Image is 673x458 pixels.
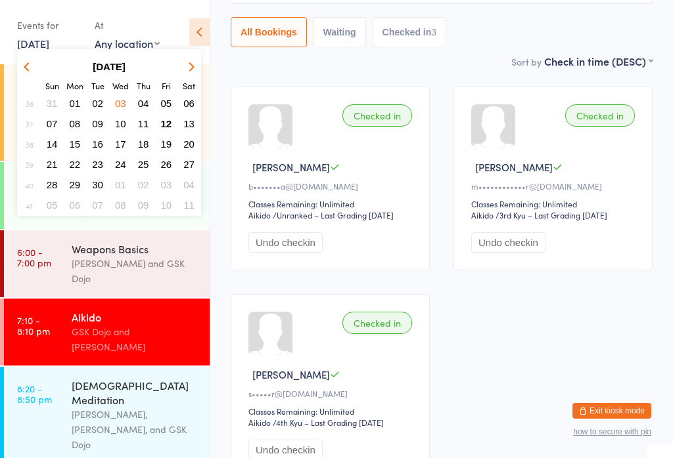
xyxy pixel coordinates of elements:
[248,388,416,399] div: s•••••r@[DOMAIN_NAME]
[25,139,33,150] em: 38
[4,299,210,365] a: 7:10 -8:10 pmAikidoGSK Dojo and [PERSON_NAME]
[47,118,58,129] span: 07
[248,209,271,220] div: Aikido
[65,94,85,112] button: 01
[70,179,81,190] span: 29
[572,403,651,419] button: Exit kiosk mode
[252,367,330,381] span: [PERSON_NAME]
[161,118,172,129] span: 12
[95,14,160,36] div: At
[231,17,307,47] button: All Bookings
[72,378,198,407] div: [DEMOGRAPHIC_DATA] Meditation
[42,196,62,214] button: 05
[496,209,607,220] span: / 3rd Kyu – Last Grading [DATE]
[112,80,129,91] small: Wednesday
[42,94,62,112] button: 31
[137,80,151,91] small: Thursday
[42,135,62,153] button: 14
[161,98,172,109] span: 05
[72,256,198,286] div: [PERSON_NAME] and GSK Dojo
[65,135,85,153] button: 15
[156,135,177,153] button: 19
[471,232,545,253] button: Undo checkin
[115,138,126,150] span: 17
[133,156,154,173] button: 25
[179,196,199,214] button: 11
[65,156,85,173] button: 22
[183,199,195,211] span: 11
[25,119,33,129] em: 37
[179,176,199,194] button: 04
[72,324,198,354] div: GSK Dojo and [PERSON_NAME]
[110,196,131,214] button: 08
[138,199,149,211] span: 09
[138,118,149,129] span: 11
[17,247,51,268] time: 6:00 - 7:00 pm
[373,17,447,47] button: Checked in3
[92,118,103,129] span: 09
[273,417,384,428] span: / 4th Kyu – Last Grading [DATE]
[4,64,210,161] a: 4:15 -5:15 pmJuniors [DEMOGRAPHIC_DATA][PERSON_NAME], [PERSON_NAME], and GSK Dojo
[138,98,149,109] span: 04
[65,196,85,214] button: 06
[92,159,103,170] span: 23
[573,427,651,436] button: how to secure with pin
[183,179,195,190] span: 04
[179,135,199,153] button: 20
[72,241,198,256] div: Weapons Basics
[248,406,416,417] div: Classes Remaining: Unlimited
[183,159,195,170] span: 27
[156,94,177,112] button: 05
[471,198,639,209] div: Classes Remaining: Unlimited
[70,199,81,211] span: 06
[87,115,108,133] button: 09
[110,156,131,173] button: 24
[72,310,198,324] div: Aikido
[115,199,126,211] span: 08
[42,115,62,133] button: 07
[565,104,635,127] div: Checked in
[342,312,412,334] div: Checked in
[133,115,154,133] button: 11
[87,94,108,112] button: 02
[133,196,154,214] button: 09
[17,383,52,404] time: 8:20 - 8:50 pm
[511,55,542,68] label: Sort by
[47,138,58,150] span: 14
[4,230,210,297] a: 6:00 -7:00 pmWeapons Basics[PERSON_NAME] and GSK Dojo
[42,176,62,194] button: 28
[91,80,104,91] small: Tuesday
[133,135,154,153] button: 18
[183,118,195,129] span: 13
[115,118,126,129] span: 10
[92,138,103,150] span: 16
[47,159,58,170] span: 21
[72,407,198,452] div: [PERSON_NAME], [PERSON_NAME], and GSK Dojo
[161,159,172,170] span: 26
[115,159,126,170] span: 24
[70,98,81,109] span: 01
[70,159,81,170] span: 22
[138,159,149,170] span: 25
[183,98,195,109] span: 06
[92,199,103,211] span: 07
[47,98,58,109] span: 31
[87,196,108,214] button: 07
[156,156,177,173] button: 26
[273,209,394,220] span: / Unranked – Last Grading [DATE]
[115,179,126,190] span: 01
[110,135,131,153] button: 17
[138,138,149,150] span: 18
[93,61,126,72] strong: [DATE]
[183,138,195,150] span: 20
[17,315,50,336] time: 7:10 - 8:10 pm
[26,200,32,211] em: 41
[110,115,131,133] button: 10
[87,176,108,194] button: 30
[431,27,436,37] div: 3
[156,176,177,194] button: 03
[66,80,83,91] small: Monday
[47,199,58,211] span: 05
[92,179,103,190] span: 30
[179,94,199,112] button: 06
